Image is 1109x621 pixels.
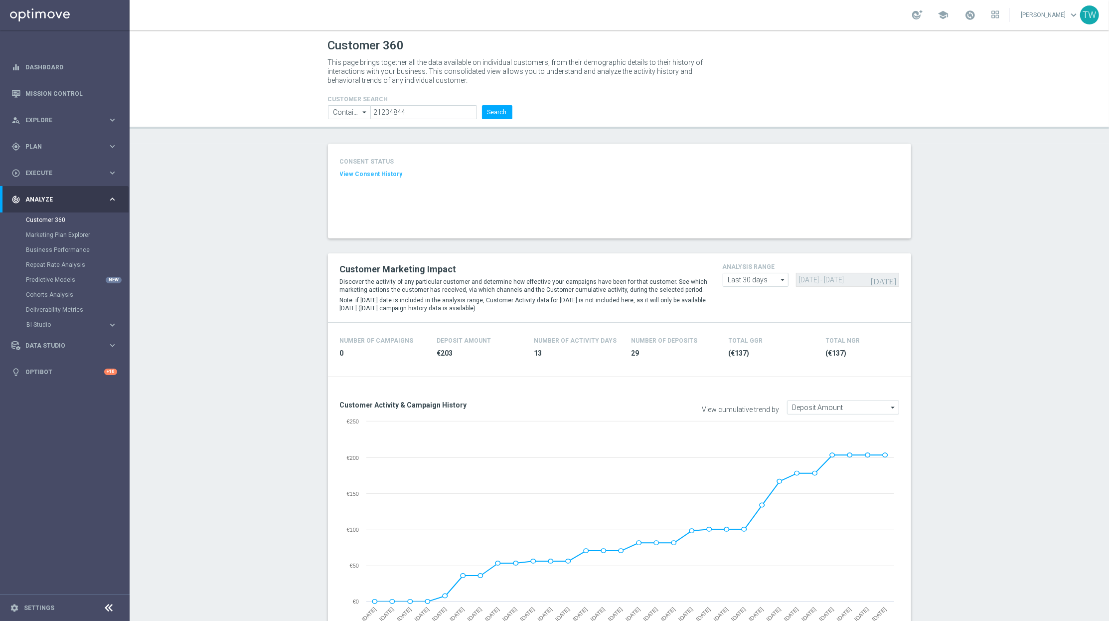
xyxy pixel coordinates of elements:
[11,142,108,151] div: Plan
[723,263,899,270] h4: analysis range
[11,195,108,204] div: Analyze
[26,257,129,272] div: Repeat Rate Analysis
[26,302,129,317] div: Deliverability Metrics
[729,349,814,358] span: (€137)
[534,337,617,344] h4: Number of Activity Days
[26,322,98,328] span: BI Studio
[632,349,717,358] span: 29
[25,144,108,150] span: Plan
[11,368,20,377] i: lightbulb
[11,342,118,350] button: Data Studio keyboard_arrow_right
[11,195,20,204] i: track_changes
[26,306,104,314] a: Deliverability Metrics
[11,80,117,107] div: Mission Control
[25,197,108,203] span: Analyze
[25,343,108,349] span: Data Studio
[370,105,476,119] input: Enter CID, Email, name or phone
[26,261,104,269] a: Repeat Rate Analysis
[340,263,708,275] h2: Customer Marketing Impact
[11,116,108,125] div: Explore
[346,455,358,461] text: €200
[10,604,19,613] i: settings
[340,170,403,179] button: View Consent History
[11,341,108,350] div: Data Studio
[340,158,457,165] h4: CONSENT STATUS
[104,369,117,375] div: +10
[346,491,358,497] text: €150
[11,90,118,98] button: Mission Control
[437,349,522,358] span: €203
[106,277,122,283] div: NEW
[11,169,20,178] i: play_circle_outline
[328,96,512,103] h4: CUSTOMER SEARCH
[25,80,117,107] a: Mission Control
[328,105,371,119] input: Contains
[729,337,763,344] h4: Total GGR
[11,142,20,151] i: gps_fixed
[25,170,108,176] span: Execute
[352,599,358,605] text: €0
[108,142,117,151] i: keyboard_arrow_right
[482,105,512,119] button: Search
[826,337,860,344] h4: Total NGR
[11,116,20,125] i: person_search
[26,287,129,302] div: Cohorts Analysis
[1068,9,1079,20] span: keyboard_arrow_down
[632,337,698,344] h4: Number of Deposits
[1080,5,1099,24] div: TW
[11,368,118,376] button: lightbulb Optibot +10
[437,337,491,344] h4: Deposit Amount
[26,216,104,224] a: Customer 360
[534,349,620,358] span: 13
[108,168,117,178] i: keyboard_arrow_right
[340,296,708,312] p: Note: if [DATE] date is included in the analysis range, Customer Activity data for [DATE] is not ...
[360,106,370,119] i: arrow_drop_down
[26,291,104,299] a: Cohorts Analysis
[346,418,358,424] text: €250
[1020,7,1080,22] a: [PERSON_NAME]keyboard_arrow_down
[108,115,117,125] i: keyboard_arrow_right
[26,227,129,242] div: Marketing Plan Explorer
[778,273,788,286] i: arrow_drop_down
[108,320,117,330] i: keyboard_arrow_right
[938,9,949,20] span: school
[25,359,104,385] a: Optibot
[349,563,358,569] text: €50
[24,605,54,611] a: Settings
[11,169,118,177] button: play_circle_outline Execute keyboard_arrow_right
[702,406,780,414] label: View cumulative trend by
[25,54,117,80] a: Dashboard
[26,321,118,329] button: BI Studio keyboard_arrow_right
[328,58,712,85] p: This page brings together all the data available on individual customers, from their demographic ...
[11,143,118,151] button: gps_fixed Plan keyboard_arrow_right
[26,317,129,332] div: BI Studio
[26,246,104,254] a: Business Performance
[11,196,118,204] button: track_changes Analyze keyboard_arrow_right
[26,272,129,287] div: Predictive Models
[826,349,911,358] span: (€137)
[889,401,899,414] i: arrow_drop_down
[25,117,108,123] span: Explore
[11,116,118,124] button: person_search Explore keyboard_arrow_right
[340,278,708,294] p: Discover the activity of any particular customer and determine how effective your campaigns have ...
[26,322,108,328] div: BI Studio
[11,63,20,72] i: equalizer
[723,273,789,287] input: analysis range
[340,401,612,410] h3: Customer Activity & Campaign History
[328,38,911,53] h1: Customer 360
[108,195,117,204] i: keyboard_arrow_right
[26,231,104,239] a: Marketing Plan Explorer
[11,63,118,71] button: equalizer Dashboard
[108,341,117,350] i: keyboard_arrow_right
[26,242,129,257] div: Business Performance
[346,527,358,533] text: €100
[11,359,117,385] div: Optibot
